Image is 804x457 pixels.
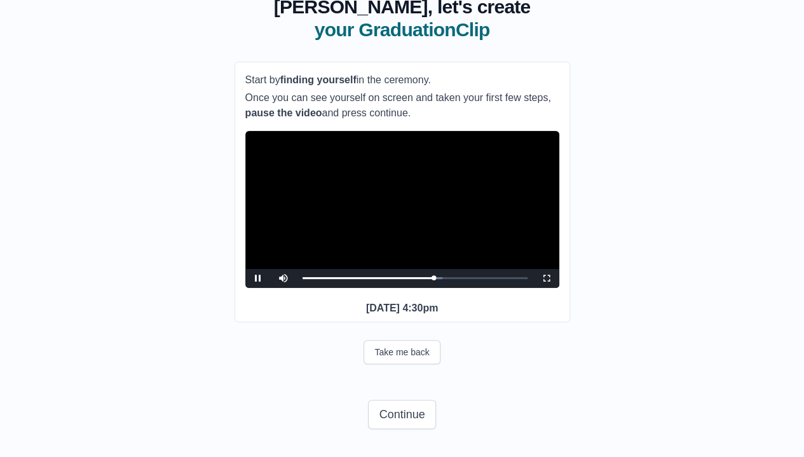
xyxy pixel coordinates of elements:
button: Continue [368,400,435,429]
div: Video Player [245,131,559,288]
b: pause the video [245,107,322,118]
p: Once you can see yourself on screen and taken your first few steps, and press continue. [245,90,559,121]
p: Start by in the ceremony. [245,72,559,88]
div: Progress Bar [303,277,528,279]
button: Fullscreen [534,269,559,288]
button: Take me back [364,340,440,364]
span: your GraduationClip [274,18,531,41]
b: finding yourself [280,74,357,85]
button: Mute [271,269,296,288]
button: Pause [245,269,271,288]
p: [DATE] 4:30pm [245,301,559,316]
